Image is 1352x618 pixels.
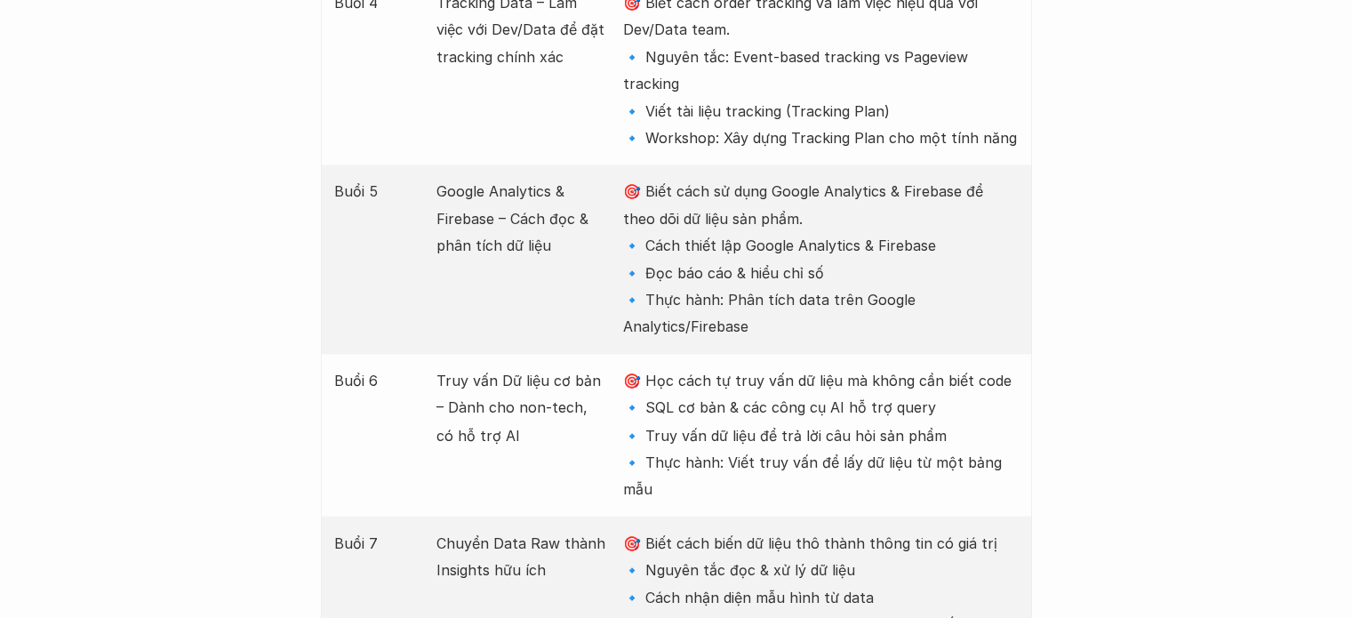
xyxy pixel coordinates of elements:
p: Buổi 5 [334,178,419,205]
p: Buổi 7 [334,529,419,556]
p: 🎯 Biết cách sử dụng Google Analytics & Firebase để theo dõi dữ liệu sản phẩm. 🔹 Cách thiết lập Go... [623,178,1018,340]
p: Google Analytics & Firebase – Cách đọc & phân tích dữ liệu [436,178,605,259]
p: 🎯 Học cách tự truy vấn dữ liệu mà không cần biết code 🔹 SQL cơ bản & các công cụ AI hỗ trợ query ... [623,367,1018,502]
p: Truy vấn Dữ liệu cơ bản – Dành cho non-tech, có hỗ trợ AI [436,367,605,448]
p: Buổi 6 [334,367,419,394]
p: Chuyển Data Raw thành Insights hữu ích [436,529,605,583]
